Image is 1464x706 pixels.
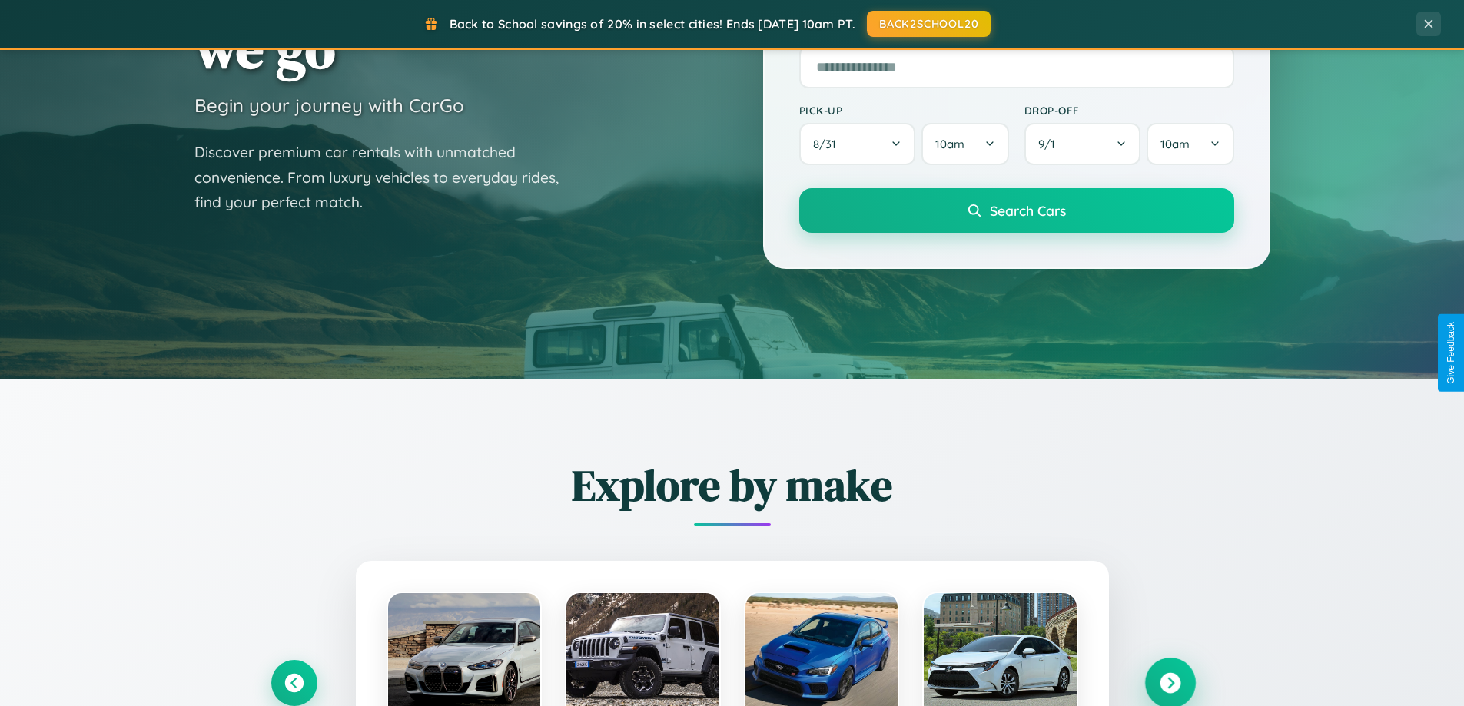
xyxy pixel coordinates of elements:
button: 8/31 [799,123,916,165]
p: Discover premium car rentals with unmatched convenience. From luxury vehicles to everyday rides, ... [194,140,579,215]
div: Give Feedback [1446,322,1456,384]
button: 10am [921,123,1008,165]
span: 10am [935,137,964,151]
span: 10am [1160,137,1190,151]
span: 8 / 31 [813,137,844,151]
button: BACK2SCHOOL20 [867,11,991,37]
h2: Explore by make [271,456,1193,515]
span: Back to School savings of 20% in select cities! Ends [DATE] 10am PT. [450,16,855,31]
button: 9/1 [1024,123,1141,165]
label: Drop-off [1024,104,1234,117]
label: Pick-up [799,104,1009,117]
span: 9 / 1 [1038,137,1063,151]
button: 10am [1147,123,1233,165]
h3: Begin your journey with CarGo [194,94,464,117]
span: Search Cars [990,202,1066,219]
button: Search Cars [799,188,1234,233]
